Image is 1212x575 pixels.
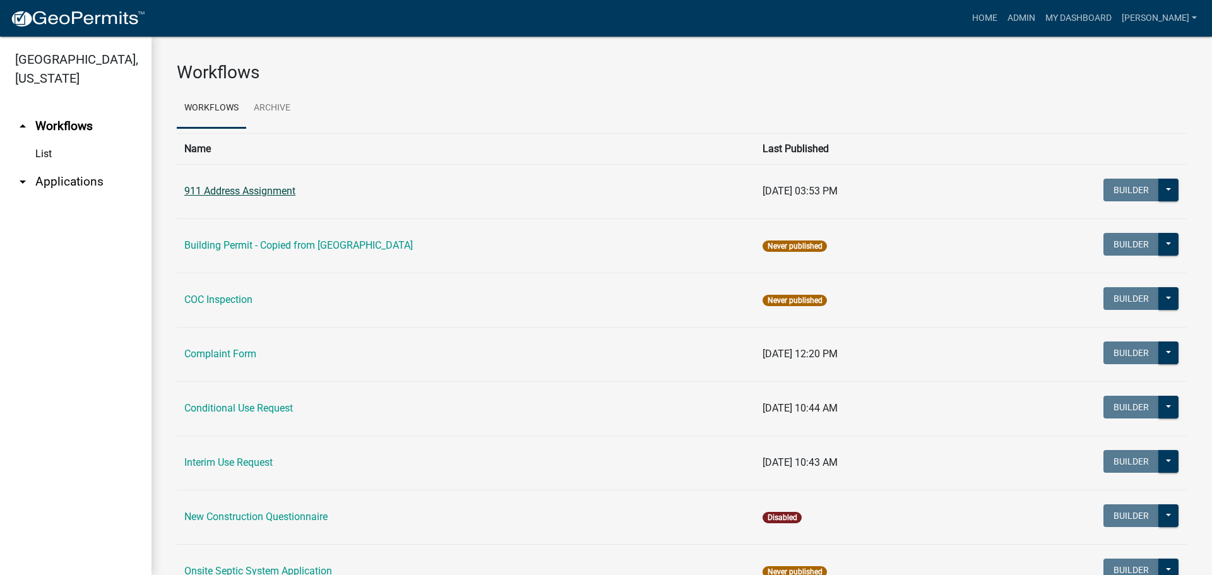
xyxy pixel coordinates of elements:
a: Workflows [177,88,246,129]
a: My Dashboard [1040,6,1117,30]
a: [PERSON_NAME] [1117,6,1202,30]
button: Builder [1103,233,1159,256]
button: Builder [1103,179,1159,201]
span: Never published [763,240,826,252]
i: arrow_drop_up [15,119,30,134]
th: Name [177,133,755,164]
a: Archive [246,88,298,129]
a: Interim Use Request [184,456,273,468]
a: New Construction Questionnaire [184,511,328,523]
span: [DATE] 10:44 AM [763,402,838,414]
span: [DATE] 12:20 PM [763,348,838,360]
a: Home [967,6,1002,30]
a: COC Inspection [184,293,252,305]
i: arrow_drop_down [15,174,30,189]
a: 911 Address Assignment [184,185,295,197]
button: Builder [1103,341,1159,364]
span: [DATE] 03:53 PM [763,185,838,197]
a: Conditional Use Request [184,402,293,414]
button: Builder [1103,287,1159,310]
button: Builder [1103,504,1159,527]
button: Builder [1103,396,1159,418]
th: Last Published [755,133,969,164]
span: [DATE] 10:43 AM [763,456,838,468]
a: Admin [1002,6,1040,30]
button: Builder [1103,450,1159,473]
a: Building Permit - Copied from [GEOGRAPHIC_DATA] [184,239,413,251]
a: Complaint Form [184,348,256,360]
span: Never published [763,295,826,306]
span: Disabled [763,512,801,523]
h3: Workflows [177,62,1187,83]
